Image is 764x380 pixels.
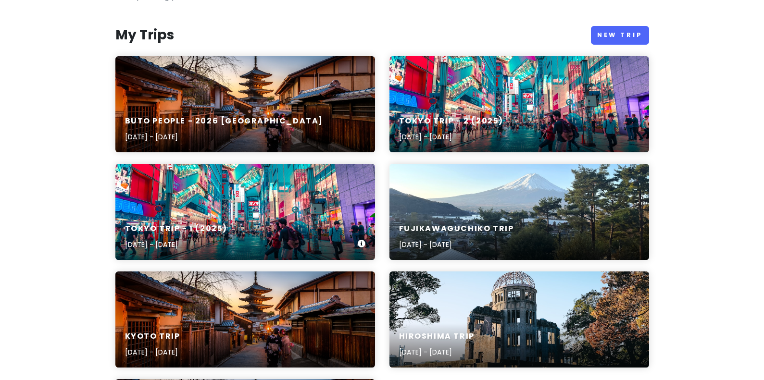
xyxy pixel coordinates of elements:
[399,239,514,250] p: [DATE] - [DATE]
[125,239,228,250] p: [DATE] - [DATE]
[399,116,504,126] h6: Tokyo Trip - 2 (2025)
[389,56,649,152] a: people walking on road near well-lit buildingsTokyo Trip - 2 (2025)[DATE] - [DATE]
[389,164,649,260] a: A view of a snow covered mountain in the distanceFujikawaguchiko Trip[DATE] - [DATE]
[115,164,375,260] a: people walking on road near well-lit buildingsTokyo Trip - 1 (2025)[DATE] - [DATE]
[125,224,228,234] h6: Tokyo Trip - 1 (2025)
[399,132,504,142] p: [DATE] - [DATE]
[115,26,174,44] h3: My Trips
[125,116,324,126] h6: Buto People - 2026 [GEOGRAPHIC_DATA]
[115,271,375,368] a: two women in purple and pink kimono standing on streetKyoto Trip[DATE] - [DATE]
[591,26,649,45] a: New Trip
[115,56,375,152] a: two women in purple and pink kimono standing on streetButo People - 2026 [GEOGRAPHIC_DATA][DATE] ...
[125,132,324,142] p: [DATE] - [DATE]
[399,224,514,234] h6: Fujikawaguchiko Trip
[399,331,475,342] h6: Hiroshima Trip
[399,347,475,357] p: [DATE] - [DATE]
[125,331,180,342] h6: Kyoto Trip
[125,347,180,357] p: [DATE] - [DATE]
[389,271,649,368] a: trees beside brown concrete buildingHiroshima Trip[DATE] - [DATE]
